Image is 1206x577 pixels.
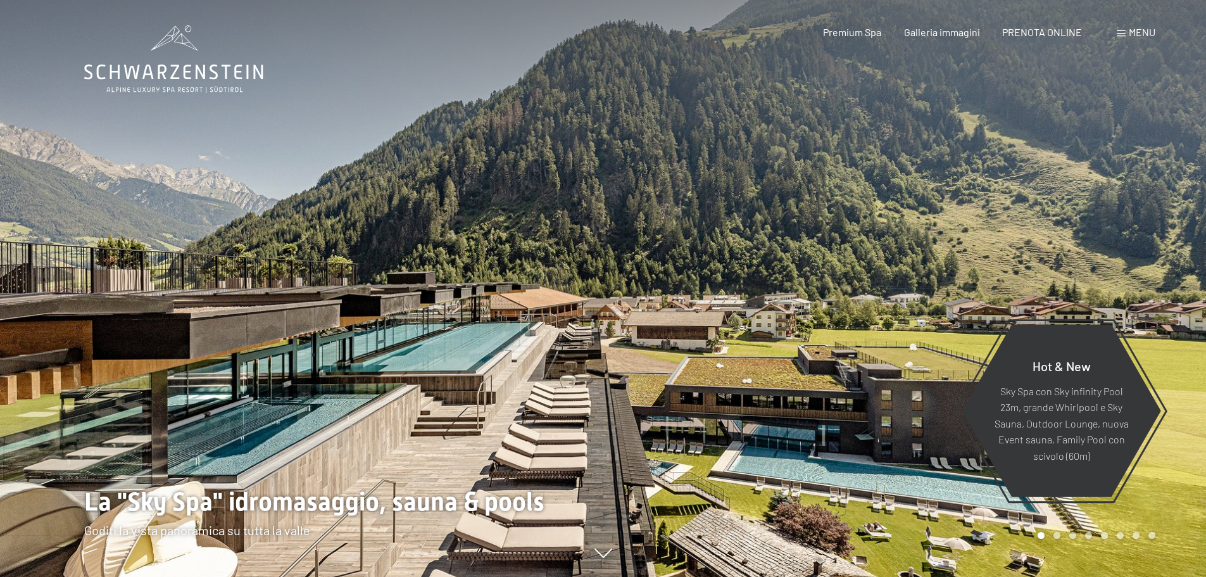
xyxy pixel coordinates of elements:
a: Hot & New Sky Spa con Sky infinity Pool 23m, grande Whirlpool e Sky Sauna, Outdoor Lounge, nuova ... [961,324,1162,498]
div: Carousel Page 7 [1133,532,1140,539]
div: Carousel Page 2 [1053,532,1060,539]
div: Carousel Page 8 [1148,532,1155,539]
span: Hot & New [1033,358,1091,373]
div: Carousel Page 6 [1117,532,1124,539]
div: Carousel Pagination [1033,532,1155,539]
a: Premium Spa [823,26,881,38]
div: Carousel Page 5 [1101,532,1108,539]
p: Sky Spa con Sky infinity Pool 23m, grande Whirlpool e Sky Sauna, Outdoor Lounge, nuova Event saun... [993,383,1130,464]
div: Carousel Page 4 [1085,532,1092,539]
div: Carousel Page 1 (Current Slide) [1038,532,1045,539]
div: Carousel Page 3 [1069,532,1076,539]
span: Menu [1129,26,1155,38]
a: PRENOTA ONLINE [1002,26,1082,38]
a: Galleria immagini [904,26,980,38]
